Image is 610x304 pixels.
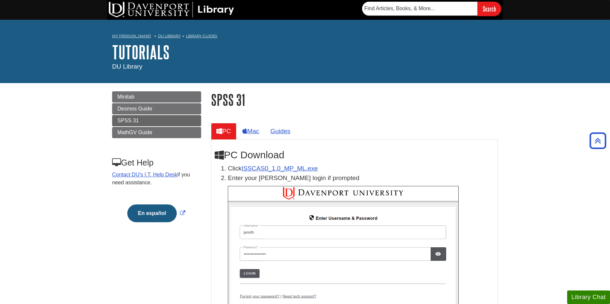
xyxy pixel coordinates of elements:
[265,123,296,139] a: Guides
[112,63,142,70] span: DU Library
[237,123,264,139] a: Mac
[112,91,201,103] a: Minitab
[215,149,494,161] h2: PC Download
[186,34,217,38] a: Library Guides
[112,103,201,114] a: Desmos Guide
[109,2,234,17] img: DU Library
[117,130,152,135] span: MathGV Guide
[112,171,200,187] p: if you need assistance.
[112,172,177,177] a: Contact DU's I.T. Help Desk
[477,2,501,16] input: Search
[228,164,494,173] li: Click
[211,123,236,139] a: PC
[242,165,318,172] a: Download opens in new window
[112,42,169,62] a: Tutorials
[117,118,139,123] span: SPSS 31
[117,94,135,100] span: Minitab
[158,34,181,38] a: DU Library
[567,290,610,304] button: Library Chat
[126,210,187,216] a: Link opens in new window
[362,2,477,15] input: Find Articles, Books, & More...
[211,91,498,108] h1: SPSS 31
[587,136,608,145] a: Back to Top
[362,2,501,16] form: Searches DU Library's articles, books, and more
[228,173,494,183] p: Enter your [PERSON_NAME] login if prompted
[112,127,201,138] a: MathGV Guide
[112,32,498,42] nav: breadcrumb
[117,106,152,111] span: Desmos Guide
[112,115,201,126] a: SPSS 31
[112,158,200,167] h3: Get Help
[127,204,176,222] button: En español
[112,33,151,39] a: My [PERSON_NAME]
[112,91,201,233] div: Guide Page Menu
